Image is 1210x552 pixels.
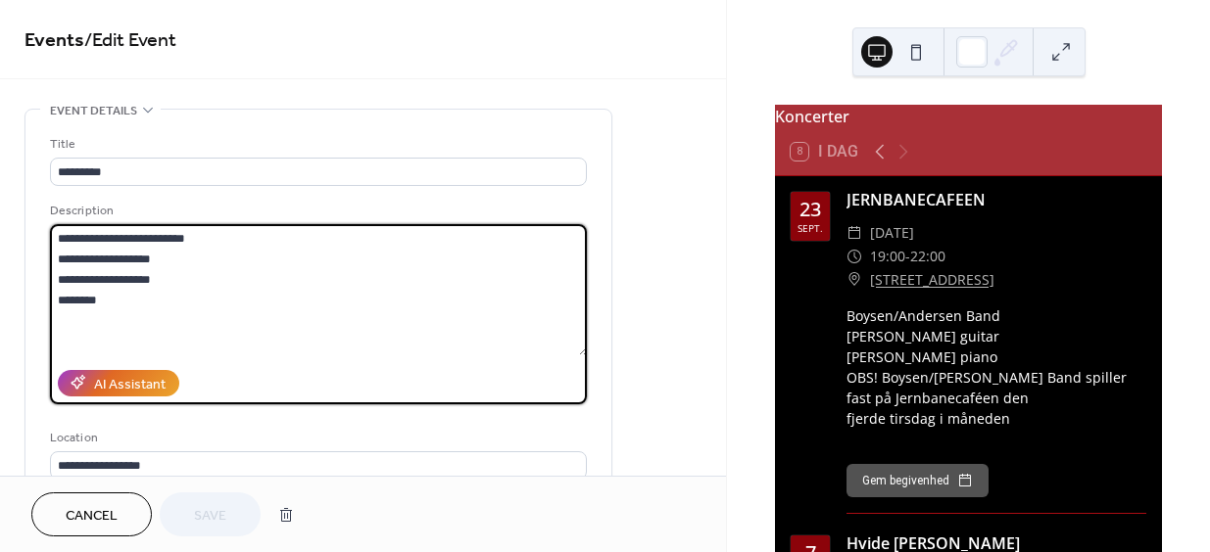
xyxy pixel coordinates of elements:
span: 22:00 [910,245,945,268]
div: Boysen/Andersen Band [PERSON_NAME] guitar [PERSON_NAME] piano OBS! Boysen/[PERSON_NAME] Band spil... [847,305,1146,449]
div: JERNBANECAFEEN [847,188,1146,211]
div: sept. [798,223,823,233]
button: AI Assistant [58,370,179,396]
a: [STREET_ADDRESS] [870,268,994,292]
div: Location [50,428,583,448]
div: ​ [847,268,862,292]
span: 19:00 [870,245,905,268]
div: 23 [799,200,821,219]
div: ​ [847,221,862,245]
span: Event details [50,101,137,121]
div: AI Assistant [94,374,166,394]
div: Koncerter [775,105,1162,128]
div: ​ [847,245,862,268]
button: Cancel [31,492,152,536]
a: Events [24,22,84,60]
div: Description [50,201,583,221]
span: Cancel [66,506,118,527]
div: Title [50,134,583,155]
span: / Edit Event [84,22,176,60]
span: - [905,245,910,268]
span: [DATE] [870,221,914,245]
button: Gem begivenhed [847,464,989,497]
